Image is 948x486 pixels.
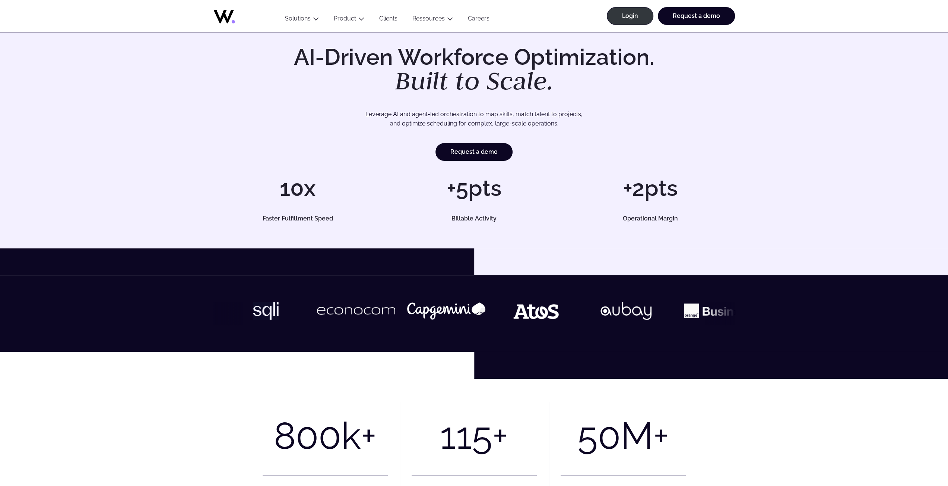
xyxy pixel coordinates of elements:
[240,109,709,128] p: Leverage AI and agent-led orchestration to map skills, match talent to projects, and optimize sch...
[577,414,621,457] div: 50
[213,177,382,199] h1: 10x
[412,15,445,22] a: Ressources
[278,15,326,25] button: Solutions
[398,216,550,222] h5: Billable Activity
[566,177,735,199] h1: +2pts
[435,143,513,161] a: Request a demo
[334,15,356,22] a: Product
[440,414,492,457] div: 115
[492,414,508,457] div: +
[621,414,669,457] div: M+
[395,64,554,97] em: Built to Scale.
[574,216,726,222] h5: Operational Margin
[607,7,653,25] a: Login
[341,414,377,457] div: k+
[658,7,735,25] a: Request a demo
[372,15,405,25] a: Clients
[390,177,558,199] h1: +5pts
[326,15,372,25] button: Product
[222,216,374,222] h5: Faster Fulfillment Speed
[274,414,341,457] div: 800
[405,15,460,25] button: Ressources
[283,46,665,93] h1: AI-Driven Workforce Optimization.
[899,437,938,476] iframe: Chatbot
[460,15,497,25] a: Careers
